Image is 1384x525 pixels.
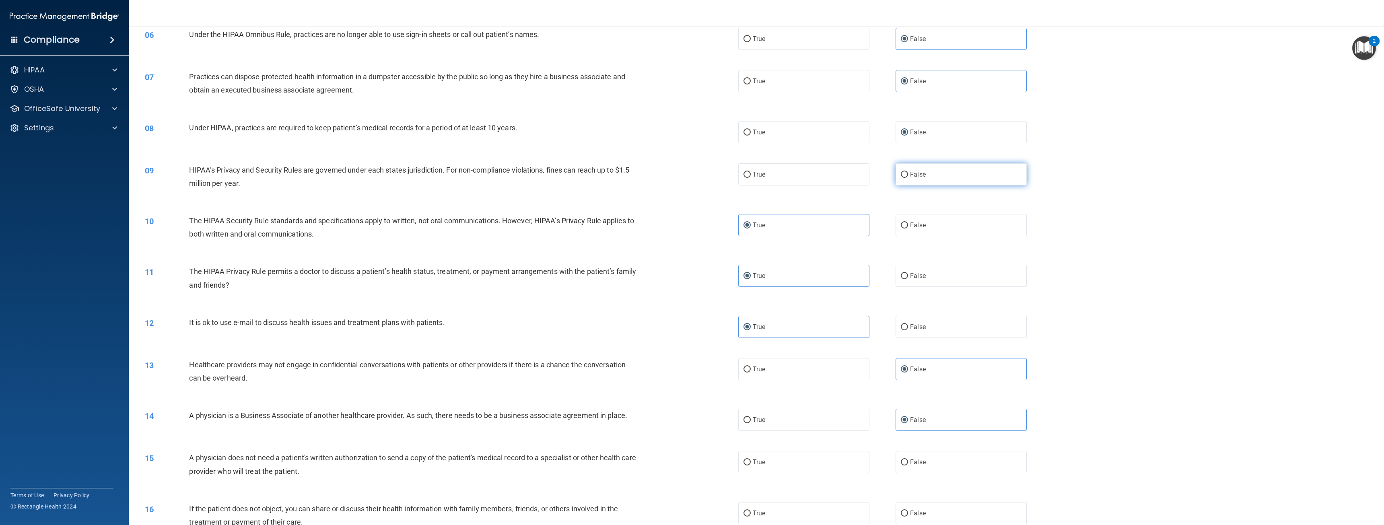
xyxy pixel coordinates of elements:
a: OSHA [10,84,117,94]
button: Open Resource Center, 2 new notifications [1352,36,1376,60]
span: True [753,458,765,466]
p: OSHA [24,84,44,94]
a: Terms of Use [10,491,44,499]
span: 07 [145,72,154,82]
span: A physician is a Business Associate of another healthcare provider. As such, there needs to be a ... [189,411,627,420]
h4: Compliance [24,34,80,45]
input: True [743,324,751,330]
input: True [743,459,751,465]
span: 13 [145,360,154,370]
span: True [753,509,765,517]
a: Privacy Policy [54,491,90,499]
span: Healthcare providers may not engage in confidential conversations with patients or other provider... [189,360,626,382]
input: False [901,36,908,42]
input: False [901,417,908,423]
span: A physician does not need a patient's written authorization to send a copy of the patient's medic... [189,453,636,475]
input: True [743,172,751,178]
input: False [901,324,908,330]
input: False [901,511,908,517]
input: False [901,366,908,373]
span: False [910,416,926,424]
span: The HIPAA Security Rule standards and specifications apply to written, not oral communications. H... [189,216,634,238]
span: False [910,323,926,331]
input: False [901,130,908,136]
input: False [901,78,908,84]
input: True [743,417,751,423]
span: 15 [145,453,154,463]
span: 14 [145,411,154,421]
span: 09 [145,166,154,175]
span: 12 [145,318,154,328]
span: 16 [145,504,154,514]
span: True [753,171,765,178]
span: 08 [145,124,154,133]
p: OfficeSafe University [24,104,100,113]
span: Under HIPAA, practices are required to keep patient’s medical records for a period of at least 10... [189,124,517,132]
input: True [743,222,751,229]
span: False [910,365,926,373]
span: False [910,272,926,280]
span: False [910,221,926,229]
span: True [753,365,765,373]
span: True [753,77,765,85]
span: False [910,35,926,43]
span: It is ok to use e-mail to discuss health issues and treatment plans with patients. [189,318,445,327]
a: OfficeSafe University [10,104,117,113]
span: True [753,416,765,424]
span: True [753,272,765,280]
span: False [910,128,926,136]
a: HIPAA [10,65,117,75]
span: False [910,509,926,517]
input: True [743,130,751,136]
input: True [743,366,751,373]
span: True [753,128,765,136]
span: False [910,171,926,178]
span: Practices can dispose protected health information in a dumpster accessible by the public so long... [189,72,625,94]
p: Settings [24,123,54,133]
span: False [910,458,926,466]
p: HIPAA [24,65,45,75]
span: 11 [145,267,154,277]
span: The HIPAA Privacy Rule permits a doctor to discuss a patient’s health status, treatment, or payme... [189,267,636,289]
img: PMB logo [10,8,119,25]
a: Settings [10,123,117,133]
input: False [901,459,908,465]
span: Under the HIPAA Omnibus Rule, practices are no longer able to use sign-in sheets or call out pati... [189,30,539,39]
span: True [753,323,765,331]
span: Ⓒ Rectangle Health 2024 [10,502,76,511]
input: True [743,78,751,84]
input: True [743,511,751,517]
input: True [743,36,751,42]
div: 2 [1373,41,1376,51]
span: HIPAA’s Privacy and Security Rules are governed under each states jurisdiction. For non-complianc... [189,166,629,187]
input: False [901,273,908,279]
input: True [743,273,751,279]
input: False [901,222,908,229]
span: 06 [145,30,154,40]
span: True [753,35,765,43]
span: 10 [145,216,154,226]
span: False [910,77,926,85]
span: True [753,221,765,229]
input: False [901,172,908,178]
